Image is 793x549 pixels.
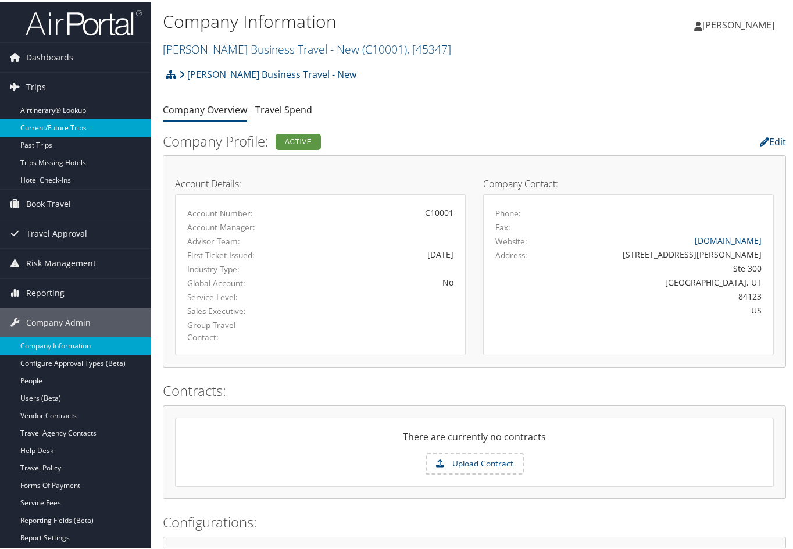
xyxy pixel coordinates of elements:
div: Active [276,132,321,148]
label: Address: [495,248,527,259]
label: Global Account: [187,276,265,287]
label: Advisor Team: [187,234,265,245]
span: Dashboards [26,41,73,70]
label: Sales Executive: [187,304,265,315]
h2: Contracts: [163,379,786,399]
h2: Company Profile: [163,130,573,149]
a: Company Overview [163,102,247,115]
div: 84123 [566,288,762,301]
h4: Company Contact: [483,177,774,187]
label: Upload Contract [427,452,523,472]
h1: Company Information [163,8,578,32]
label: Account Number: [187,206,265,218]
label: First Ticket Issued: [187,248,265,259]
span: ( C10001 ) [362,40,407,55]
label: Service Level: [187,290,265,301]
span: Company Admin [26,306,91,336]
div: US [566,302,762,315]
label: Phone: [495,206,521,218]
h2: Configurations: [163,511,786,530]
span: Reporting [26,277,65,306]
a: Edit [760,134,786,147]
span: [PERSON_NAME] [702,17,774,30]
div: C10001 [282,205,453,217]
img: airportal-logo.png [26,8,142,35]
span: Risk Management [26,247,96,276]
div: [STREET_ADDRESS][PERSON_NAME] [566,247,762,259]
div: [DATE] [282,247,453,259]
label: Website: [495,234,527,245]
span: Book Travel [26,188,71,217]
a: [DOMAIN_NAME] [695,233,762,244]
div: No [282,274,453,287]
a: Travel Spend [255,102,312,115]
label: Industry Type: [187,262,265,273]
div: [GEOGRAPHIC_DATA], UT [566,274,762,287]
a: [PERSON_NAME] Business Travel - New [163,40,451,55]
a: [PERSON_NAME] [694,6,786,41]
label: Group Travel Contact: [187,318,265,341]
span: , [ 45347 ] [407,40,451,55]
a: [PERSON_NAME] Business Travel - New [179,61,356,84]
h4: Account Details: [175,177,466,187]
div: Ste 300 [566,261,762,273]
span: Trips [26,71,46,100]
div: There are currently no contracts [176,428,773,451]
label: Account Manager: [187,220,265,231]
label: Fax: [495,220,510,231]
span: Travel Approval [26,218,87,247]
